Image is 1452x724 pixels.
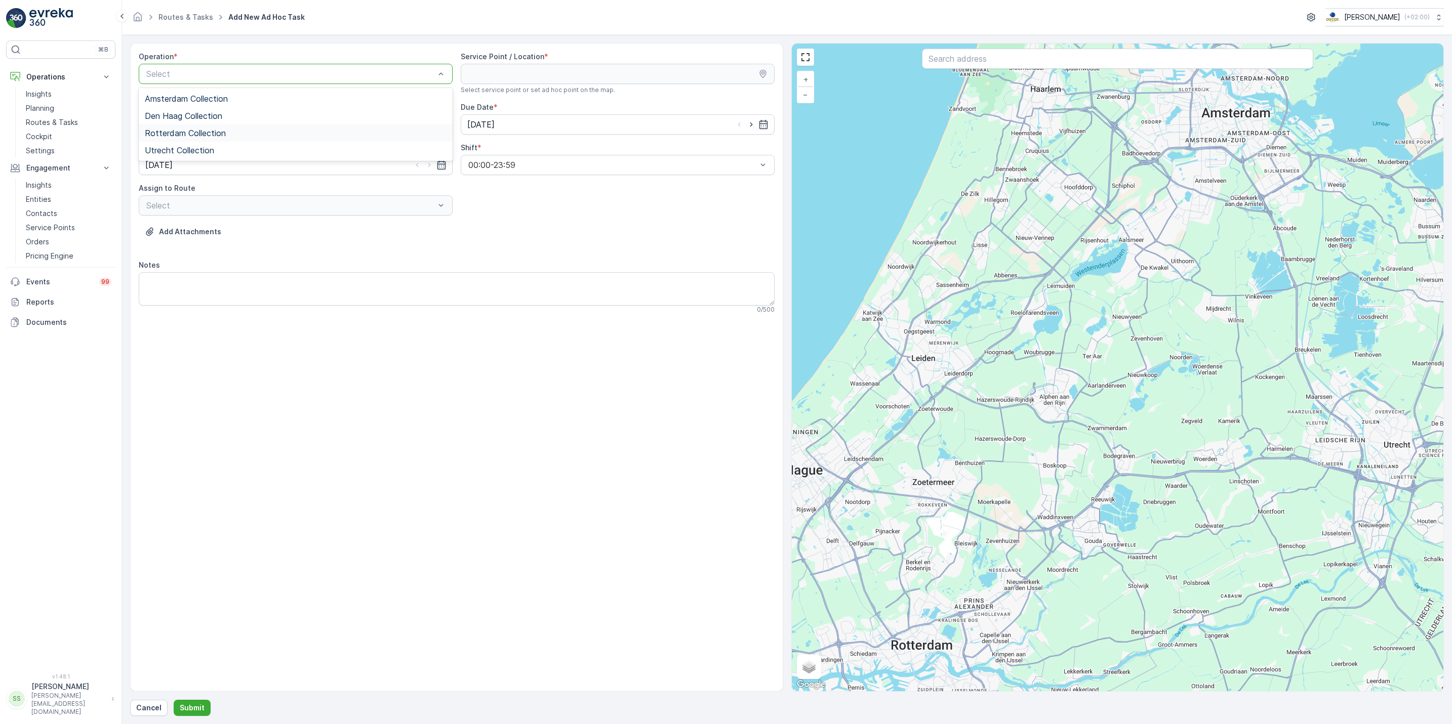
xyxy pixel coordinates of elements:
[922,49,1313,69] input: Search address
[26,317,111,327] p: Documents
[794,678,828,691] a: Open this area in Google Maps (opens a new window)
[6,673,115,679] span: v 1.48.1
[1325,8,1444,26] button: [PERSON_NAME](+02:00)
[6,8,26,28] img: logo
[6,272,115,292] a: Events99
[174,700,211,716] button: Submit
[31,682,106,692] p: [PERSON_NAME]
[26,117,78,127] p: Routes & Tasks
[145,94,228,103] span: Amsterdam Collection
[22,206,115,221] a: Contacts
[22,192,115,206] a: Entities
[139,155,453,175] input: dd/mm/yyyy
[158,13,213,21] a: Routes & Tasks
[22,130,115,144] a: Cockpit
[6,292,115,312] a: Reports
[798,656,820,678] a: Layers
[803,75,808,83] span: +
[1325,12,1340,23] img: basis-logo_rgb2x.png
[139,261,160,269] label: Notes
[22,101,115,115] a: Planning
[130,700,168,716] button: Cancel
[159,227,221,237] p: Add Attachments
[98,46,108,54] p: ⌘B
[26,103,54,113] p: Planning
[9,691,25,707] div: SS
[6,158,115,178] button: Engagement
[22,221,115,235] a: Service Points
[29,8,73,28] img: logo_light-DOdMpM7g.png
[6,682,115,716] button: SS[PERSON_NAME][PERSON_NAME][EMAIL_ADDRESS][DOMAIN_NAME]
[26,237,49,247] p: Orders
[145,146,214,155] span: Utrecht Collection
[26,89,52,99] p: Insights
[26,132,52,142] p: Cockpit
[26,251,73,261] p: Pricing Engine
[22,87,115,101] a: Insights
[139,52,174,61] label: Operation
[798,87,813,102] a: Zoom Out
[461,143,477,152] label: Shift
[26,194,51,204] p: Entities
[26,297,111,307] p: Reports
[145,111,222,120] span: Den Haag Collection
[26,277,93,287] p: Events
[22,115,115,130] a: Routes & Tasks
[31,692,106,716] p: [PERSON_NAME][EMAIL_ADDRESS][DOMAIN_NAME]
[26,146,55,156] p: Settings
[6,312,115,332] a: Documents
[26,163,95,173] p: Engagement
[1404,13,1430,21] p: ( +02:00 )
[798,72,813,87] a: Zoom In
[139,224,227,240] button: Upload File
[461,103,494,111] label: Due Date
[132,15,143,24] a: Homepage
[757,306,775,314] p: 0 / 500
[803,90,808,99] span: −
[101,278,109,286] p: 99
[180,703,205,713] p: Submit
[6,67,115,87] button: Operations
[22,178,115,192] a: Insights
[26,72,95,82] p: Operations
[26,208,57,219] p: Contacts
[26,180,52,190] p: Insights
[136,703,162,713] p: Cancel
[461,52,544,61] label: Service Point / Location
[22,235,115,249] a: Orders
[798,50,813,65] a: View Fullscreen
[1344,12,1400,22] p: [PERSON_NAME]
[794,678,828,691] img: Google
[22,144,115,158] a: Settings
[461,86,615,94] span: Select service point or set ad hoc point on the map.
[146,68,435,80] p: Select
[461,114,775,135] input: dd/mm/yyyy
[22,249,115,263] a: Pricing Engine
[139,184,195,192] label: Assign to Route
[145,129,226,138] span: Rotterdam Collection
[26,223,75,233] p: Service Points
[226,12,307,22] span: Add New Ad Hoc Task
